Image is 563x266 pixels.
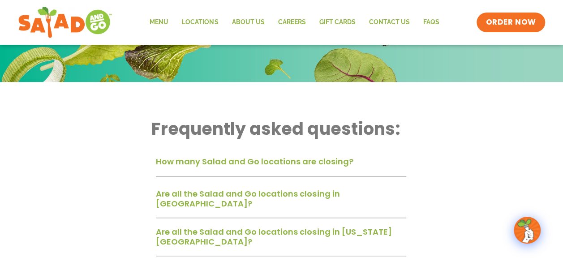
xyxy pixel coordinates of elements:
[225,12,271,33] a: About Us
[156,226,391,247] a: Are all the Salad and Go locations closing in [US_STATE][GEOGRAPHIC_DATA]?
[175,12,225,33] a: Locations
[143,12,175,33] a: Menu
[156,188,340,209] a: Are all the Salad and Go locations closing in [GEOGRAPHIC_DATA]?
[515,218,540,243] img: wpChatIcon
[271,12,312,33] a: Careers
[416,12,446,33] a: FAQs
[156,223,406,256] div: Are all the Salad and Go locations closing in [US_STATE][GEOGRAPHIC_DATA]?
[156,185,406,218] div: Are all the Salad and Go locations closing in [GEOGRAPHIC_DATA]?
[362,12,416,33] a: Contact Us
[143,12,446,33] nav: Menu
[477,13,545,32] a: ORDER NOW
[312,12,362,33] a: GIFT CARDS
[151,118,410,140] h2: Frequently asked questions:
[156,153,406,176] div: How many Salad and Go locations are closing?
[486,17,536,28] span: ORDER NOW
[156,156,353,167] a: How many Salad and Go locations are closing?
[18,4,112,40] img: new-SAG-logo-768×292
